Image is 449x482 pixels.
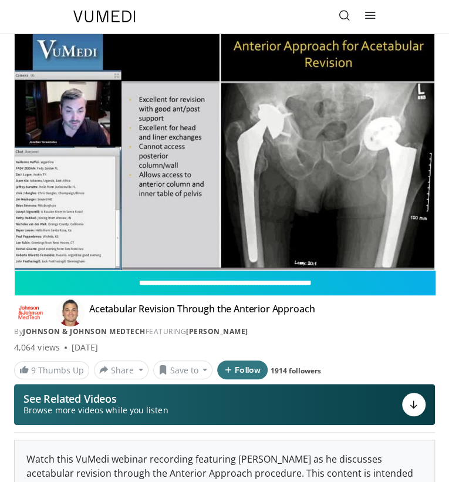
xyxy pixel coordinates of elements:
[72,342,98,353] div: [DATE]
[217,360,268,379] button: Follow
[14,326,435,337] div: By FEATURING
[89,303,315,322] h4: Acetabular Revision Through the Anterior Approach
[73,11,136,22] img: VuMedi Logo
[14,361,89,379] a: 9 Thumbs Up
[15,34,434,270] video-js: Video Player
[23,326,146,336] a: Johnson & Johnson MedTech
[23,393,168,405] p: See Related Videos
[14,384,435,425] button: See Related Videos Browse more videos while you listen
[271,366,321,376] a: 1914 followers
[153,360,213,379] button: Save to
[56,298,85,326] img: Avatar
[186,326,248,336] a: [PERSON_NAME]
[23,405,168,416] span: Browse more videos while you listen
[31,365,36,376] span: 9
[14,303,47,322] img: Johnson & Johnson MedTech
[14,342,60,353] span: 4,064 views
[94,360,148,379] button: Share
